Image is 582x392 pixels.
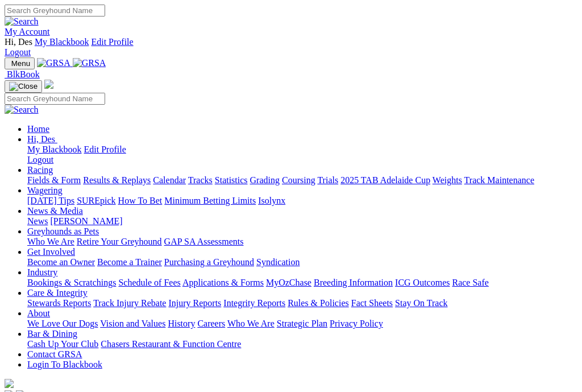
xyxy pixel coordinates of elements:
[27,278,577,288] div: Industry
[340,175,430,185] a: 2025 TAB Adelaide Cup
[188,175,213,185] a: Tracks
[168,298,221,308] a: Injury Reports
[215,175,248,185] a: Statistics
[314,278,393,287] a: Breeding Information
[317,175,338,185] a: Trials
[27,360,102,369] a: Login To Blackbook
[35,37,89,47] a: My Blackbook
[27,349,82,359] a: Contact GRSA
[27,298,91,308] a: Stewards Reports
[27,185,63,195] a: Wagering
[100,319,165,328] a: Vision and Values
[277,319,327,328] a: Strategic Plan
[5,37,577,57] div: My Account
[27,196,577,206] div: Wagering
[97,257,162,267] a: Become a Trainer
[27,134,55,144] span: Hi, Des
[27,288,88,298] a: Care & Integrity
[256,257,300,267] a: Syndication
[27,257,577,267] div: Get Involved
[5,57,35,69] button: Toggle navigation
[27,298,577,308] div: Care & Integrity
[27,145,577,165] div: Hi, Des
[118,196,163,205] a: How To Bet
[464,175,534,185] a: Track Maintenance
[288,298,349,308] a: Rules & Policies
[27,237,577,247] div: Greyhounds as Pets
[227,319,275,328] a: Who We Are
[351,298,393,308] a: Fact Sheets
[77,237,162,246] a: Retire Your Greyhound
[164,237,244,246] a: GAP SA Assessments
[5,37,32,47] span: Hi, Des
[27,155,53,164] a: Logout
[101,339,241,349] a: Chasers Restaurant & Function Centre
[27,257,95,267] a: Become an Owner
[50,216,122,226] a: [PERSON_NAME]
[118,278,180,287] a: Schedule of Fees
[27,247,75,257] a: Get Involved
[27,278,116,287] a: Bookings & Scratchings
[433,175,462,185] a: Weights
[5,5,105,16] input: Search
[27,175,577,185] div: Racing
[27,134,57,144] a: Hi, Des
[44,80,53,89] img: logo-grsa-white.png
[5,16,39,27] img: Search
[5,105,39,115] img: Search
[258,196,285,205] a: Isolynx
[27,237,74,246] a: Who We Are
[27,145,82,154] a: My Blackbook
[83,175,151,185] a: Results & Replays
[250,175,280,185] a: Grading
[452,278,488,287] a: Race Safe
[37,58,70,68] img: GRSA
[27,124,49,134] a: Home
[9,82,38,91] img: Close
[91,37,133,47] a: Edit Profile
[168,319,195,328] a: History
[84,145,126,154] a: Edit Profile
[266,278,311,287] a: MyOzChase
[27,175,81,185] a: Fields & Form
[5,93,105,105] input: Search
[73,58,106,68] img: GRSA
[182,278,264,287] a: Applications & Forms
[27,226,99,236] a: Greyhounds as Pets
[27,329,77,339] a: Bar & Dining
[164,257,254,267] a: Purchasing a Greyhound
[77,196,115,205] a: SUREpick
[7,69,40,79] span: BlkBook
[27,339,98,349] a: Cash Up Your Club
[5,80,42,93] button: Toggle navigation
[5,69,40,79] a: BlkBook
[153,175,186,185] a: Calendar
[27,267,57,277] a: Industry
[27,339,577,349] div: Bar & Dining
[27,319,98,328] a: We Love Our Dogs
[27,216,577,226] div: News & Media
[5,27,50,36] a: My Account
[27,216,48,226] a: News
[282,175,315,185] a: Coursing
[27,206,83,216] a: News & Media
[223,298,285,308] a: Integrity Reports
[395,298,447,308] a: Stay On Track
[11,59,30,68] span: Menu
[5,47,31,57] a: Logout
[5,379,14,388] img: logo-grsa-white.png
[330,319,383,328] a: Privacy Policy
[395,278,450,287] a: ICG Outcomes
[164,196,256,205] a: Minimum Betting Limits
[27,308,50,318] a: About
[197,319,225,328] a: Careers
[93,298,166,308] a: Track Injury Rebate
[27,196,74,205] a: [DATE] Tips
[27,165,53,175] a: Racing
[27,319,577,329] div: About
